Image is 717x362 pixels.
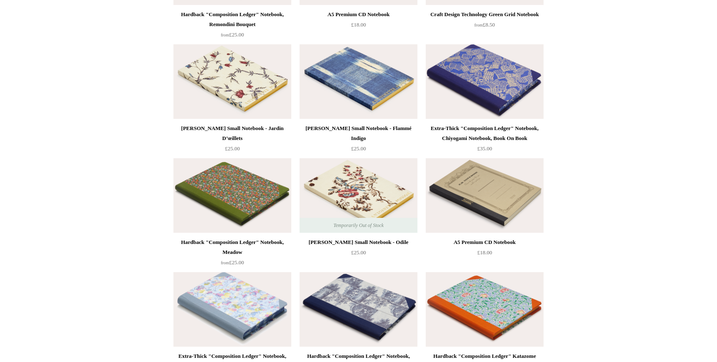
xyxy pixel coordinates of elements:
[426,44,544,119] img: Extra-Thick "Composition Ledger" Notebook, Chiyogami Notebook, Book On Book
[428,123,541,143] div: Extra-Thick "Composition Ledger" Notebook, Chiyogami Notebook, Book On Book
[300,44,417,119] img: Antoinette Poisson Small Notebook - Flammé Indigo
[300,158,417,233] img: Antoinette Poisson Small Notebook - Odile
[173,123,291,157] a: [PERSON_NAME] Small Notebook - Jardin D’œillets £25.00
[173,237,291,271] a: Hardback "Composition Ledger" Notebook, Meadow from£25.00
[221,31,244,38] span: £25.00
[176,237,289,257] div: Hardback "Composition Ledger" Notebook, Meadow
[351,145,366,152] span: £25.00
[426,44,544,119] a: Extra-Thick "Composition Ledger" Notebook, Chiyogami Notebook, Book On Book Extra-Thick "Composit...
[428,10,541,19] div: Craft Design Technology Green Grid Notebook
[426,237,544,271] a: A5 Premium CD Notebook £18.00
[173,272,291,347] img: Extra-Thick "Composition Ledger" Notebook, Chiyogami, Gold Leaf Grapevine
[300,272,417,347] a: Hardback "Composition Ledger" Notebook, Navy Toile de Jouy Hardback "Composition Ledger" Notebook...
[351,249,366,256] span: £25.00
[173,44,291,119] a: Antoinette Poisson Small Notebook - Jardin D’œillets Antoinette Poisson Small Notebook - Jardin D...
[173,158,291,233] img: Hardback "Composition Ledger" Notebook, Meadow
[426,272,544,347] img: Hardback "Composition Ledger" Katazome Notebook, Brocade
[477,145,492,152] span: £35.00
[221,261,229,265] span: from
[173,44,291,119] img: Antoinette Poisson Small Notebook - Jardin D’œillets
[325,218,392,233] span: Temporarily Out of Stock
[474,22,495,28] span: £8.50
[300,123,417,157] a: [PERSON_NAME] Small Notebook - Flammé Indigo £25.00
[300,10,417,43] a: A5 Premium CD Notebook £18.00
[176,10,289,29] div: Hardback "Composition Ledger" Notebook, Remondini Bouquet
[300,158,417,233] a: Antoinette Poisson Small Notebook - Odile Antoinette Poisson Small Notebook - Odile Temporarily O...
[221,33,229,37] span: from
[474,23,483,27] span: from
[300,237,417,271] a: [PERSON_NAME] Small Notebook - Odile £25.00
[302,123,415,143] div: [PERSON_NAME] Small Notebook - Flammé Indigo
[173,10,291,43] a: Hardback "Composition Ledger" Notebook, Remondini Bouquet from£25.00
[477,249,492,256] span: £18.00
[426,158,544,233] a: A5 Premium CD Notebook A5 Premium CD Notebook
[225,145,240,152] span: £25.00
[173,272,291,347] a: Extra-Thick "Composition Ledger" Notebook, Chiyogami, Gold Leaf Grapevine Extra-Thick "Compositio...
[300,272,417,347] img: Hardback "Composition Ledger" Notebook, Navy Toile de Jouy
[426,123,544,157] a: Extra-Thick "Composition Ledger" Notebook, Chiyogami Notebook, Book On Book £35.00
[173,158,291,233] a: Hardback "Composition Ledger" Notebook, Meadow Hardback "Composition Ledger" Notebook, Meadow
[221,259,244,265] span: £25.00
[302,237,415,247] div: [PERSON_NAME] Small Notebook - Odile
[426,272,544,347] a: Hardback "Composition Ledger" Katazome Notebook, Brocade Hardback "Composition Ledger" Katazome N...
[176,123,289,143] div: [PERSON_NAME] Small Notebook - Jardin D’œillets
[302,10,415,19] div: A5 Premium CD Notebook
[300,44,417,119] a: Antoinette Poisson Small Notebook - Flammé Indigo Antoinette Poisson Small Notebook - Flammé Indigo
[428,237,541,247] div: A5 Premium CD Notebook
[351,22,366,28] span: £18.00
[426,158,544,233] img: A5 Premium CD Notebook
[426,10,544,43] a: Craft Design Technology Green Grid Notebook from£8.50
